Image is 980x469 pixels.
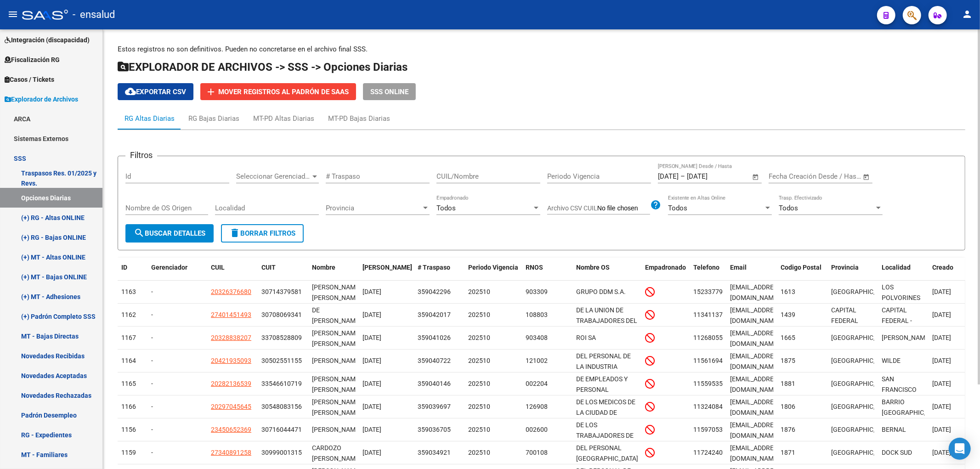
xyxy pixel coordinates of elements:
datatable-header-cell: Provincia [827,258,878,288]
span: DE EMPLEADOS Y PERSONAL JERARQUICO DE LA ACTIVIDAD DEL NEUMATICO [DEMOGRAPHIC_DATA] DE NEUMATICOS... [576,375,643,456]
datatable-header-cell: Empadronado [641,258,690,288]
span: SAN FRANCISCO [PERSON_NAME] [882,375,931,404]
span: Periodo Vigencia [468,264,518,271]
span: [PERSON_NAME] [PERSON_NAME] [312,329,361,347]
span: [PERSON_NAME] [882,334,931,341]
button: SSS ONLINE [363,83,416,100]
span: 903309 [526,288,548,295]
span: - [151,357,153,364]
span: Localidad [882,264,911,271]
span: [PERSON_NAME] [312,426,361,433]
input: Fecha inicio [769,172,806,181]
span: 1164 [121,357,136,364]
div: 30716044471 [261,424,302,435]
mat-icon: delete [229,227,240,238]
span: BARRIO [GEOGRAPHIC_DATA][PERSON_NAME] [882,398,944,427]
span: ROI SA [576,334,596,341]
span: WILDE [882,357,901,364]
mat-icon: person [962,9,973,20]
button: Open calendar [751,172,761,182]
mat-icon: search [134,227,145,238]
mat-icon: add [205,86,216,97]
mat-icon: help [650,199,661,210]
span: CUIL [211,264,225,271]
span: Casos / Tickets [5,74,54,85]
span: [DATE] [932,426,951,433]
span: LOS POLVORINES [882,283,920,301]
span: 359040146 [418,380,451,387]
span: 23450652369 [211,426,251,433]
span: [PERSON_NAME] [PERSON_NAME] [312,283,361,301]
div: Open Intercom Messenger [949,438,971,460]
span: 700108 [526,449,548,456]
span: 202510 [468,288,490,295]
span: CARDOZO [PERSON_NAME] [312,444,361,462]
span: 1156169478 [693,357,730,364]
span: Fiscalización RG [5,55,60,65]
span: 359041026 [418,334,451,341]
span: Borrar Filtros [229,229,295,237]
span: [GEOGRAPHIC_DATA] [831,426,893,433]
datatable-header-cell: CUIT [258,258,308,288]
span: 20328838207 [211,334,251,341]
span: # Traspaso [418,264,450,271]
mat-icon: cloud_download [125,86,136,97]
span: [PERSON_NAME] [312,357,361,364]
div: MT-PD Bajas Diarias [328,113,390,124]
span: 20297045645 [211,403,251,410]
div: 30502551155 [261,356,302,366]
mat-icon: menu [7,9,18,20]
span: [GEOGRAPHIC_DATA] [831,380,893,387]
span: – [680,172,685,181]
button: Mover registros al PADRÓN de SAAS [200,83,356,100]
span: rispabortu@necub.com [730,421,783,439]
span: 126908 [526,403,548,410]
datatable-header-cell: RNOS [522,258,572,288]
span: Telefono [693,264,719,271]
datatable-header-cell: Telefono [690,258,726,288]
span: GRUPO DDM S.A. [576,288,626,295]
span: 202510 [468,380,490,387]
div: [DATE] [363,401,410,412]
span: [DATE] [932,449,951,456]
span: 1156 [121,426,136,433]
span: perkabirdo@necub.com [730,329,783,347]
span: 1665 [781,334,795,341]
span: Integración (discapacidad) [5,35,90,45]
span: 108803 [526,311,548,318]
span: [GEOGRAPHIC_DATA] [831,449,893,456]
span: bogix99315@inupup.com [730,444,783,462]
span: Provincia [326,204,421,212]
span: Gerenciador [151,264,187,271]
span: Email [730,264,747,271]
div: [DATE] [363,310,410,320]
div: 30999001315 [261,447,302,458]
div: MT-PD Altas Diarias [253,113,314,124]
span: - [151,334,153,341]
input: Fecha fin [814,172,859,181]
datatable-header-cell: Fecha Traspaso [359,258,414,288]
span: 1165 [121,380,136,387]
span: Nombre [312,264,335,271]
span: CUIT [261,264,276,271]
span: DE [PERSON_NAME] [312,306,361,324]
span: 121002 [526,357,548,364]
div: RG Bajas Diarias [188,113,239,124]
span: 359036705 [418,426,451,433]
span: 1172424032 [693,449,730,456]
span: sotejof834@knilok.com [730,306,783,324]
span: pk91bewvv9@vwhins.com [730,283,783,301]
input: Fecha fin [687,172,731,181]
div: [DATE] [363,447,410,458]
span: [DATE] [932,380,951,387]
span: 202510 [468,403,490,410]
span: Mover registros al PADRÓN de SAAS [218,88,349,96]
span: 1163 [121,288,136,295]
span: Seleccionar Gerenciador [236,172,311,181]
datatable-header-cell: Nombre [308,258,359,288]
span: BERNAL [882,426,906,433]
span: Creado [932,264,953,271]
span: [PERSON_NAME] [PERSON_NAME] [312,398,361,416]
span: Nombre OS [576,264,610,271]
span: Buscar Detalles [134,229,205,237]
